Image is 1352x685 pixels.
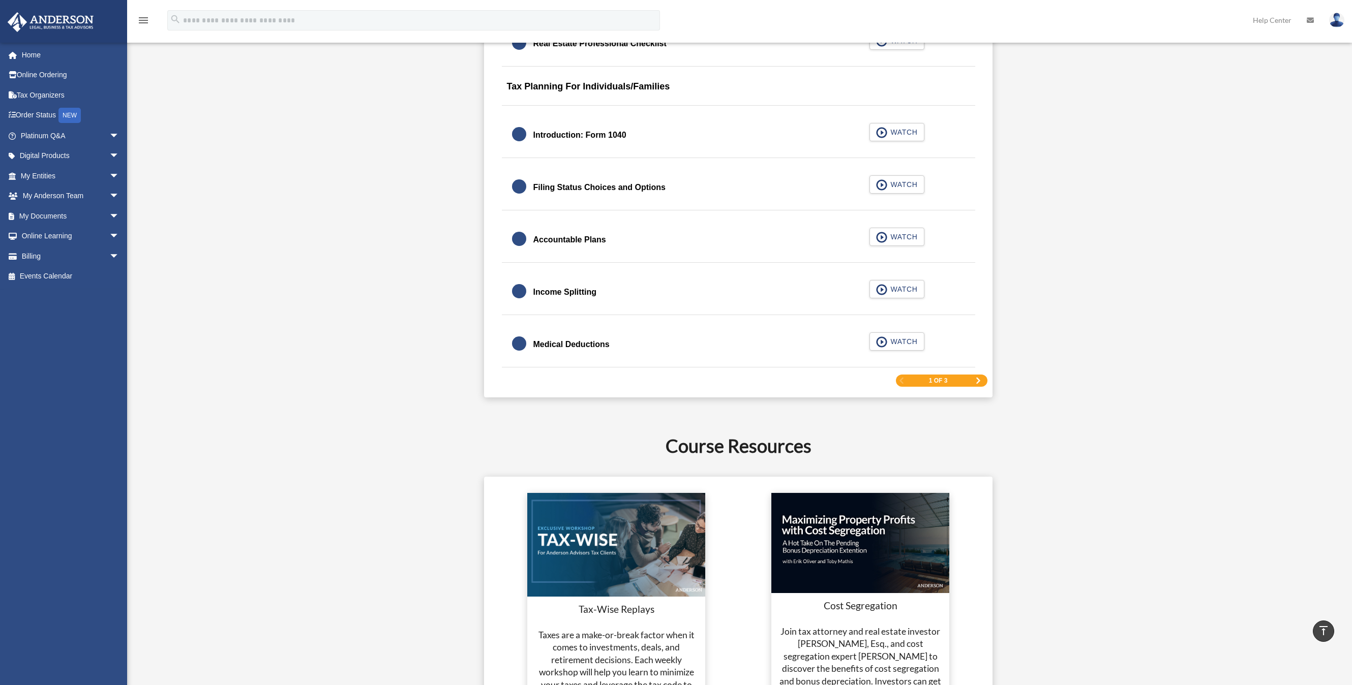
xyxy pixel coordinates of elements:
button: WATCH [869,280,924,298]
div: NEW [58,108,81,123]
a: Billingarrow_drop_down [7,246,135,266]
a: Tax Organizers [7,85,135,105]
button: WATCH [869,228,924,246]
a: vertical_align_top [1313,620,1334,642]
span: WATCH [887,232,917,242]
div: Tax Planning For Individuals/Families [502,74,975,106]
span: WATCH [887,284,917,294]
a: My Anderson Teamarrow_drop_down [7,186,135,206]
span: arrow_drop_down [109,246,130,267]
a: Platinum Q&Aarrow_drop_down [7,126,135,146]
span: WATCH [887,336,917,347]
a: Online Ordering [7,65,135,85]
span: arrow_drop_down [109,166,130,186]
i: menu [137,14,149,26]
a: Order StatusNEW [7,105,135,126]
button: WATCH [869,123,924,141]
a: Next Page [975,377,981,384]
a: Accountable Plans WATCH [512,228,965,252]
img: User Pic [1329,13,1344,27]
h3: Cost Segregation [777,599,943,613]
span: WATCH [887,127,917,137]
span: arrow_drop_down [109,146,130,167]
div: Medical Deductions [533,337,610,352]
a: My Entitiesarrow_drop_down [7,166,135,186]
a: Home [7,45,135,65]
div: Accountable Plans [533,233,606,247]
img: Anderson Advisors Platinum Portal [5,12,97,32]
a: Filing Status Choices and Options WATCH [512,175,965,200]
span: arrow_drop_down [109,186,130,207]
a: Real Estate Professional Checklist WATCH [512,32,965,56]
span: WATCH [887,179,917,190]
div: Income Splitting [533,285,596,299]
span: arrow_drop_down [109,206,130,227]
div: Filing Status Choices and Options [533,180,666,195]
div: Real Estate Professional Checklist [533,37,667,51]
img: taxwise-replay.png [527,493,705,597]
h2: Course Resources [365,433,1113,458]
span: 1 of 3 [929,378,948,384]
a: Digital Productsarrow_drop_down [7,146,135,166]
div: Introduction: Form 1040 [533,128,626,142]
i: search [170,14,181,25]
a: Income Splitting WATCH [512,280,965,304]
a: menu [137,18,149,26]
h3: Tax-Wise Replays [533,603,699,616]
a: Introduction: Form 1040 WATCH [512,123,965,147]
a: Events Calendar [7,266,135,287]
a: Medical Deductions WATCH [512,332,965,357]
button: WATCH [869,332,924,351]
a: My Documentsarrow_drop_down [7,206,135,226]
a: Online Learningarrow_drop_down [7,226,135,246]
span: arrow_drop_down [109,126,130,146]
img: cost-seg-update.jpg [771,493,949,593]
span: arrow_drop_down [109,226,130,247]
i: vertical_align_top [1317,625,1330,637]
button: WATCH [869,175,924,194]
